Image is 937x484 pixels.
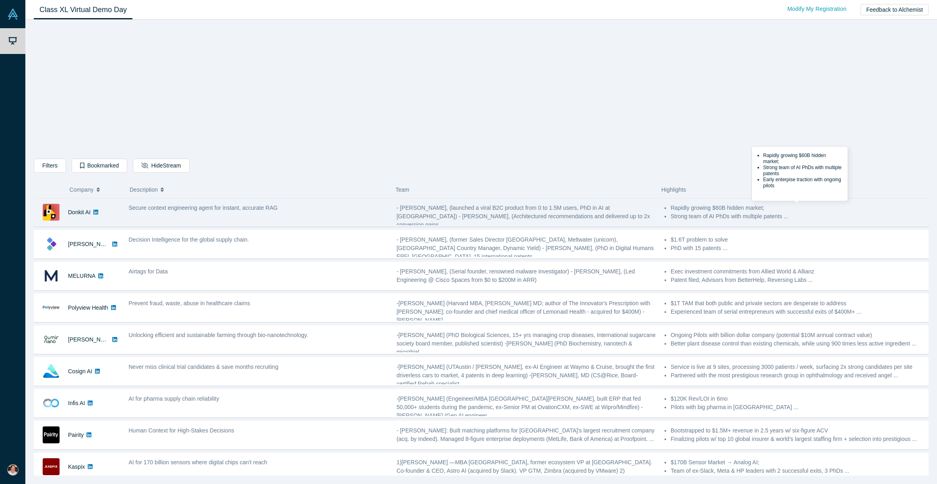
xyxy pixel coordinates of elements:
[68,273,95,279] a: MELURNA
[70,181,94,198] span: Company
[396,459,652,482] span: 1)[PERSON_NAME] —MBA [GEOGRAPHIC_DATA], former ecosystem VP at [GEOGRAPHIC_DATA]. Co-founder & CE...
[369,26,594,153] iframe: Alchemist Class XL Demo Day: Vault
[129,300,250,306] span: Prevent fraud, waste, abuse in healthcare claims
[68,209,91,215] a: Donkit AI
[70,181,122,198] button: Company
[671,467,924,475] li: Team of ex-Slack, Meta & HP leaders with 2 successful exits, 3 PhDs ...
[779,2,855,16] a: Modify My Registration
[671,371,924,380] li: Partnered with the most prestigious research group in ophthalmology and received angel ...
[671,236,924,244] li: $1.6T problem to solve
[129,205,278,211] span: Secure context engineering agent for instant, accurate RAG
[671,267,924,276] li: Exec investment commitments from Allied World & Allianz
[68,368,92,374] a: Cosign AI
[129,268,168,275] span: Airtags for Data
[671,339,924,348] li: Better plant disease control than existing chemicals, while using 900 times less active ingredien...
[129,332,308,338] span: Unlocking efficient and sustainable farming through bio-nanotechnology.
[130,181,158,198] span: Description
[43,204,60,221] img: Donkit AI's Logo
[671,458,924,467] li: $170B Sensor Market → Analog AI;
[671,299,924,308] li: $1T TAM that both public and private sectors are desperate to address
[671,244,924,252] li: PhD with 15 patents ...
[68,400,85,406] a: Infis AI
[34,0,132,19] a: Class XL Virtual Demo Day
[129,236,249,243] span: Decision Intelligence for the global supply chain.
[396,364,654,387] span: -[PERSON_NAME] (UTAustin / [PERSON_NAME], ex-AI Engineer at Waymo & Cruise, brought the first dri...
[671,212,924,221] li: Strong team of AI PhDs with multiple patents ...
[861,4,929,15] button: Feedback to Alchemist
[130,181,387,198] button: Description
[661,186,686,193] span: Highlights
[129,459,267,465] span: AI for 170 billion sensors where digital chips can't reach
[72,159,127,173] button: Bookmarked
[671,276,924,284] li: Patent filed, Advisors from BetterHelp, Reversing Labs ...
[133,159,189,173] button: HideStream
[396,268,635,283] span: - [PERSON_NAME], (Serial founder, renowned malware investigator) - [PERSON_NAME], (Led Engineerin...
[43,458,60,475] img: Kaspix's Logo
[68,432,84,438] a: Pairity
[68,241,114,247] a: [PERSON_NAME]
[671,331,924,339] li: Ongoing Pilots with billion dollar company (potential $10M annual contract value)
[43,426,60,443] img: Pairity's Logo
[671,363,924,371] li: Service is live at 9 sites, processing 3000 patients / week, surfacing 2x strong candidates per site
[43,267,60,284] img: MELURNA's Logo
[129,395,219,402] span: AI for pharma supply chain reliability
[43,299,60,316] img: Polyview Health's Logo
[7,8,19,20] img: Alchemist Vault Logo
[129,364,279,370] span: Never miss clinical trial candidates & save months recruiting
[43,395,60,412] img: Infis AI's Logo
[129,427,234,434] span: Human Context for High-Stakes Decisions
[671,403,924,412] li: Pilots with big pharma in [GEOGRAPHIC_DATA] ...
[396,300,650,323] span: -[PERSON_NAME] (Harvard MBA, [PERSON_NAME] MD; author of The Innovator's Prescription with [PERSO...
[43,363,60,380] img: Cosign AI's Logo
[396,236,654,260] span: - [PERSON_NAME], (former Sales Director [GEOGRAPHIC_DATA], Meltwater (unicorn), [GEOGRAPHIC_DATA]...
[396,332,656,355] span: -[PERSON_NAME] (PhD Biological Sciences, 15+ yrs managing crop diseases, International sugarcane ...
[34,159,66,173] button: Filters
[396,186,409,193] span: Team
[671,395,924,403] li: $120K Rev/LOI in 6mo
[671,204,924,212] li: Rapidly growing $60B hidden market;
[396,427,654,442] span: - [PERSON_NAME]: Built matching platforms for [GEOGRAPHIC_DATA]'s largest recruitment company (ac...
[43,331,60,348] img: Qumir Nano's Logo
[671,435,924,443] li: Finalizing pilots w/ top 10 global insurer & world's largest staffing firm + selection into prest...
[671,426,924,435] li: Bootstrapped to $1.5M+ revenue in 2.5 years w/ six-figure ACV
[7,464,19,476] img: Amos Ben-Meir's Account
[68,463,85,470] a: Kaspix
[671,308,924,316] li: Experienced team of serial entrepreneurs with successful exits of $400M+ ...
[396,205,650,228] span: - [PERSON_NAME], (launched a viral B2C product from 0 to 1.5M users, PhD in AI at [GEOGRAPHIC_DAT...
[43,236,60,252] img: Kimaru AI's Logo
[68,304,108,311] a: Polyview Health
[396,395,643,419] span: -[PERSON_NAME] (Engeineer/MBA [GEOGRAPHIC_DATA][PERSON_NAME], built ERP that fed 50,000+ students...
[68,336,114,343] a: [PERSON_NAME]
